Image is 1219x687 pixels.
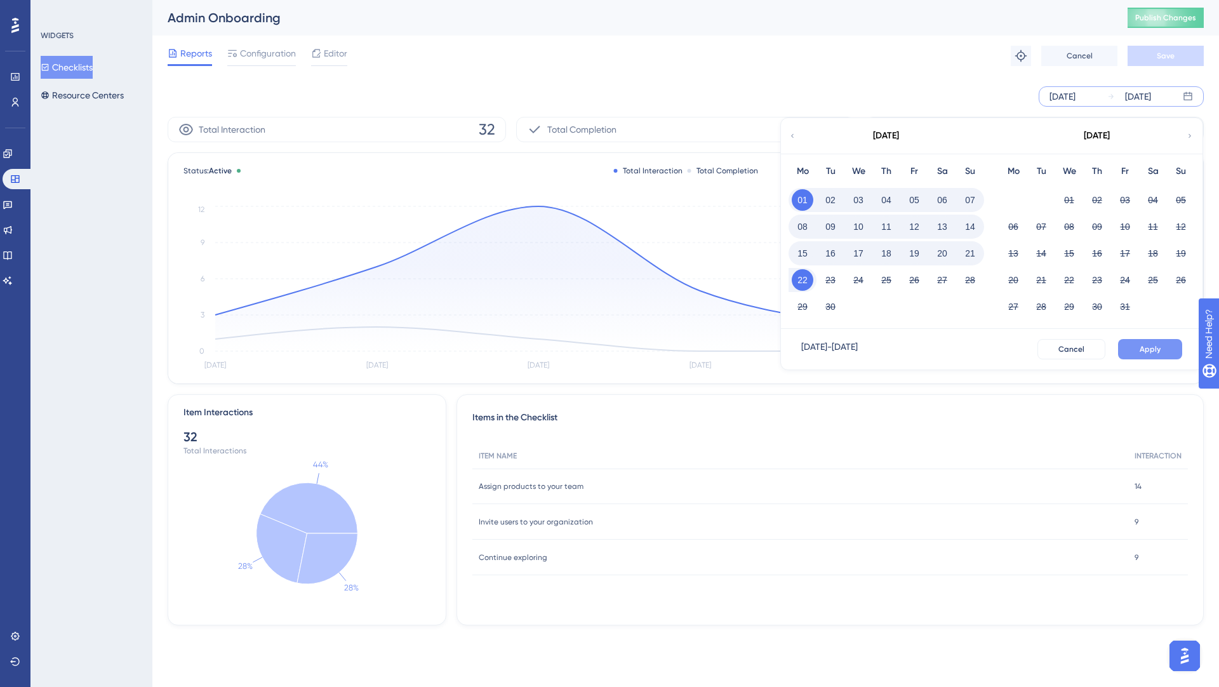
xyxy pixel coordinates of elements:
[792,243,813,264] button: 15
[1003,216,1024,237] button: 06
[959,269,981,291] button: 28
[199,122,265,137] span: Total Interaction
[1142,243,1164,264] button: 18
[848,269,869,291] button: 24
[1170,189,1192,211] button: 05
[903,243,925,264] button: 19
[1084,128,1110,143] div: [DATE]
[168,9,1096,27] div: Admin Onboarding
[479,451,517,461] span: ITEM NAME
[1125,89,1151,104] div: [DATE]
[876,243,897,264] button: 18
[1003,269,1024,291] button: 20
[1128,46,1204,66] button: Save
[201,310,204,319] tspan: 3
[1037,339,1105,359] button: Cancel
[1142,216,1164,237] button: 11
[201,238,204,247] tspan: 9
[931,269,953,291] button: 27
[801,339,858,359] div: [DATE] - [DATE]
[789,164,816,179] div: Mo
[959,189,981,211] button: 07
[183,166,232,176] span: Status:
[876,216,897,237] button: 11
[240,46,296,61] span: Configuration
[1058,269,1080,291] button: 22
[479,552,547,563] span: Continue exploring
[792,296,813,317] button: 29
[1086,269,1108,291] button: 23
[1142,189,1164,211] button: 04
[1135,451,1182,461] span: INTERACTION
[1030,296,1052,317] button: 28
[528,361,549,370] tspan: [DATE]
[1030,269,1052,291] button: 21
[792,269,813,291] button: 22
[876,269,897,291] button: 25
[1041,46,1117,66] button: Cancel
[614,166,683,176] div: Total Interaction
[1003,296,1024,317] button: 27
[1135,552,1138,563] span: 9
[472,410,557,433] span: Items in the Checklist
[1118,339,1182,359] button: Apply
[1086,296,1108,317] button: 30
[1055,164,1083,179] div: We
[820,189,841,211] button: 02
[183,405,253,420] div: Item Interactions
[201,274,204,283] tspan: 6
[931,216,953,237] button: 13
[180,46,212,61] span: Reports
[792,189,813,211] button: 01
[688,166,758,176] div: Total Completion
[848,189,869,211] button: 03
[238,561,253,571] text: 28%
[313,460,328,469] text: 44%
[41,30,74,41] div: WIDGETS
[1157,51,1175,61] span: Save
[903,189,925,211] button: 05
[1170,269,1192,291] button: 26
[1142,269,1164,291] button: 25
[1083,164,1111,179] div: Th
[1139,164,1167,179] div: Sa
[199,347,204,356] tspan: 0
[1086,189,1108,211] button: 02
[1030,216,1052,237] button: 07
[928,164,956,179] div: Sa
[820,296,841,317] button: 30
[1058,216,1080,237] button: 08
[820,269,841,291] button: 23
[820,243,841,264] button: 16
[792,216,813,237] button: 08
[1049,89,1076,104] div: [DATE]
[816,164,844,179] div: Tu
[1058,243,1080,264] button: 15
[931,189,953,211] button: 06
[1114,216,1136,237] button: 10
[903,216,925,237] button: 12
[820,216,841,237] button: 09
[1058,189,1080,211] button: 01
[41,84,124,107] button: Resource Centers
[41,56,93,79] button: Checklists
[366,361,388,370] tspan: [DATE]
[689,361,711,370] tspan: [DATE]
[1058,296,1080,317] button: 29
[479,481,583,491] span: Assign products to your team
[1135,481,1142,491] span: 14
[931,243,953,264] button: 20
[959,216,981,237] button: 14
[1170,216,1192,237] button: 12
[479,517,593,527] span: Invite users to your organization
[1167,164,1195,179] div: Su
[1114,189,1136,211] button: 03
[1140,344,1161,354] span: Apply
[873,128,899,143] div: [DATE]
[324,46,347,61] span: Editor
[956,164,984,179] div: Su
[876,189,897,211] button: 04
[30,3,79,18] span: Need Help?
